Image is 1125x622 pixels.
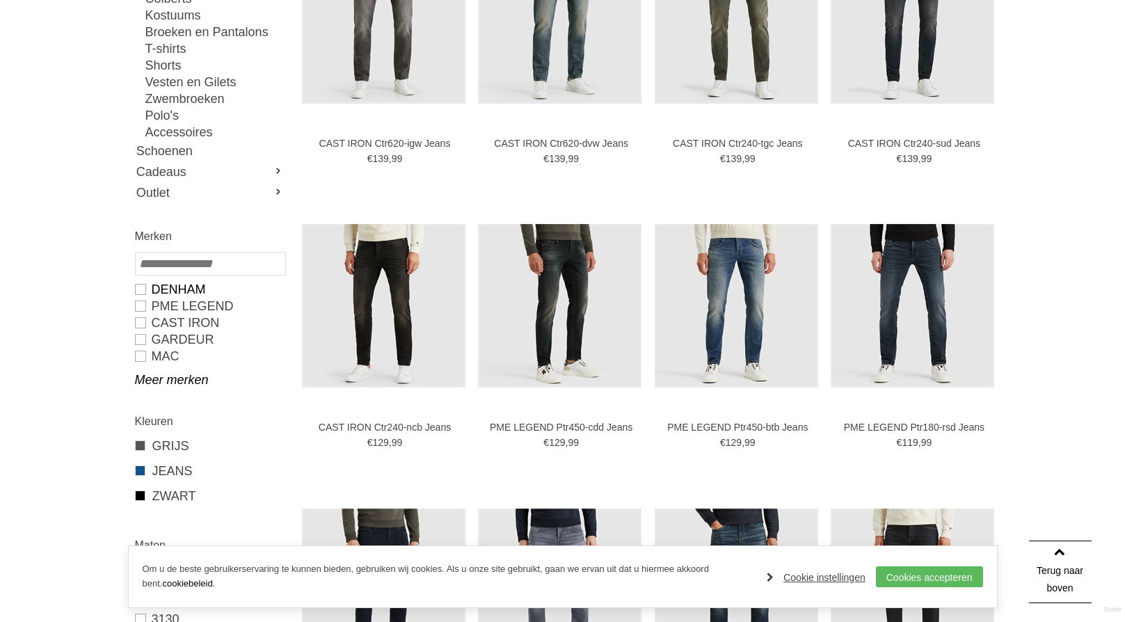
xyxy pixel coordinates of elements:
[902,437,918,448] span: 119
[742,437,744,448] span: ,
[145,7,285,24] a: Kostuums
[661,137,814,150] a: CAST IRON Ctr240-tgc Jeans
[367,437,373,448] span: €
[392,437,403,448] span: 99
[568,153,579,164] span: 99
[302,224,465,388] img: CAST IRON Ctr240-ncb Jeans
[543,437,549,448] span: €
[767,567,865,588] a: Cookie instellingen
[838,137,991,150] a: CAST IRON Ctr240-sud Jeans
[135,462,285,480] a: JEANS
[389,153,392,164] span: ,
[145,74,285,90] a: Vesten en Gilets
[372,437,388,448] span: 129
[485,421,638,433] a: PME LEGEND Ptr450-cdd Jeans
[135,141,285,161] a: Schoenen
[568,437,579,448] span: 99
[838,421,991,433] a: PME LEGEND Ptr180-rsd Jeans
[897,437,902,448] span: €
[921,153,932,164] span: 99
[902,153,918,164] span: 139
[726,437,742,448] span: 129
[145,124,285,141] a: Accessoires
[485,137,638,150] a: CAST IRON Ctr620-dvw Jeans
[135,298,285,314] a: PME LEGEND
[720,437,726,448] span: €
[145,57,285,74] a: Shorts
[372,153,388,164] span: 139
[162,578,212,589] a: cookiebeleid
[876,566,983,587] a: Cookies accepteren
[145,40,285,57] a: T-shirts
[744,153,756,164] span: 99
[549,153,565,164] span: 139
[135,314,285,331] a: CAST IRON
[135,161,285,182] a: Cadeaus
[135,228,285,245] h2: Merken
[897,153,902,164] span: €
[367,153,373,164] span: €
[135,348,285,365] a: MAC
[726,153,742,164] span: 139
[831,224,994,388] img: PME LEGEND Ptr180-rsd Jeans
[135,281,285,298] a: DENHAM
[1029,541,1092,603] a: Terug naar boven
[918,437,921,448] span: ,
[135,437,285,455] a: GRIJS
[392,153,403,164] span: 99
[661,421,814,433] a: PME LEGEND Ptr450-btb Jeans
[478,224,641,388] img: PME LEGEND Ptr450-cdd Jeans
[549,437,565,448] span: 129
[145,90,285,107] a: Zwembroeken
[720,153,726,164] span: €
[655,224,818,388] img: PME LEGEND Ptr450-btb Jeans
[145,107,285,124] a: Polo's
[565,153,568,164] span: ,
[135,372,285,388] a: Meer merken
[1104,601,1122,619] a: Divide
[543,153,549,164] span: €
[742,153,744,164] span: ,
[308,421,461,433] a: CAST IRON Ctr240-ncb Jeans
[565,437,568,448] span: ,
[135,182,285,203] a: Outlet
[921,437,932,448] span: 99
[135,487,285,505] a: ZWART
[918,153,921,164] span: ,
[135,536,285,554] h2: Maten
[744,437,756,448] span: 99
[308,137,461,150] a: CAST IRON Ctr620-igw Jeans
[143,562,753,591] p: Om u de beste gebruikerservaring te kunnen bieden, gebruiken wij cookies. Als u onze site gebruik...
[389,437,392,448] span: ,
[135,413,285,430] h2: Kleuren
[145,24,285,40] a: Broeken en Pantalons
[135,331,285,348] a: GARDEUR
